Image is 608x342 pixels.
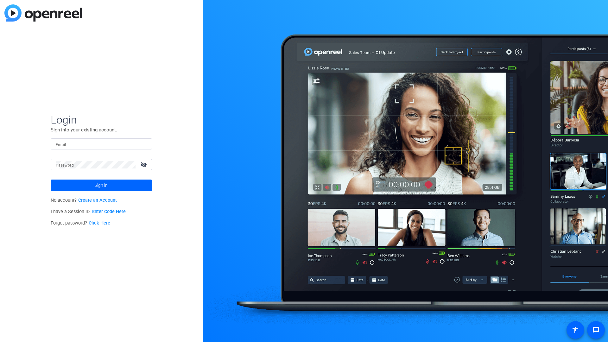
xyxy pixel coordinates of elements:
mat-label: Email [56,142,66,147]
mat-icon: visibility_off [137,160,152,169]
a: Enter Code Here [92,209,126,214]
span: I have a Session ID. [51,209,126,214]
img: blue-gradient.svg [4,4,82,22]
a: Click Here [89,220,110,226]
span: Forgot password? [51,220,110,226]
mat-icon: message [592,326,600,334]
button: Sign in [51,180,152,191]
a: Create an Account [78,198,117,203]
p: Sign into your existing account. [51,126,152,133]
span: Login [51,113,152,126]
span: Sign in [95,177,108,193]
mat-icon: accessibility [572,326,579,334]
span: No account? [51,198,117,203]
mat-label: Password [56,163,74,168]
input: Enter Email Address [56,140,147,148]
